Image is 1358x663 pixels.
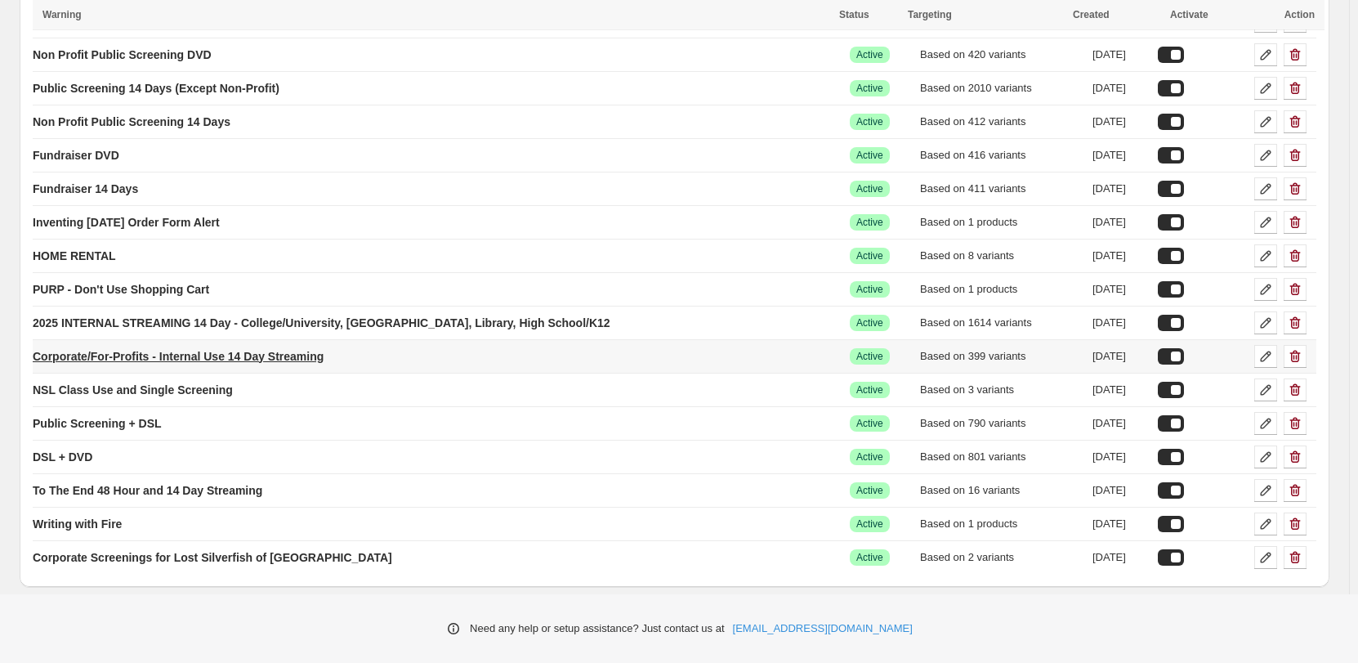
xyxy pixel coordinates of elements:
span: Created [1073,9,1110,20]
div: Based on 16 variants [920,482,1083,499]
div: Based on 2010 variants [920,80,1083,96]
p: Inventing [DATE] Order Form Alert [33,214,220,231]
span: Active [856,283,883,296]
a: To The End 48 Hour and 14 Day Streaming [33,477,262,504]
div: [DATE] [1092,114,1148,130]
div: [DATE] [1092,348,1148,365]
p: Corporate/For-Profits - Internal Use 14 Day Streaming [33,348,324,365]
p: 2025 INTERNAL STREAMING 14 Day - College/University, [GEOGRAPHIC_DATA], Library, High School/K12 [33,315,610,331]
div: Based on 1 products [920,516,1083,532]
a: HOME RENTAL [33,243,116,269]
div: [DATE] [1092,147,1148,164]
p: Non Profit Public Screening DVD [33,47,212,63]
div: [DATE] [1092,181,1148,197]
span: Active [856,484,883,497]
div: Based on 1 products [920,214,1083,231]
div: Based on 8 variants [920,248,1083,264]
a: Public Screening 14 Days (Except Non-Profit) [33,75,279,101]
p: Public Screening + DSL [33,415,162,432]
p: Corporate Screenings for Lost Silverfish of [GEOGRAPHIC_DATA] [33,549,392,566]
a: [EMAIL_ADDRESS][DOMAIN_NAME] [733,620,913,637]
p: Fundraiser DVD [33,147,119,164]
a: Corporate/For-Profits - Internal Use 14 Day Streaming [33,343,324,370]
div: Based on 2 variants [920,549,1083,566]
div: Based on 1 products [920,281,1083,298]
span: Active [856,249,883,262]
span: Active [856,149,883,162]
p: DSL + DVD [33,449,92,465]
div: [DATE] [1092,415,1148,432]
div: [DATE] [1092,549,1148,566]
div: [DATE] [1092,382,1148,398]
div: [DATE] [1092,214,1148,231]
span: Active [856,115,883,128]
span: Active [856,82,883,95]
div: [DATE] [1092,248,1148,264]
span: Active [856,182,883,195]
div: [DATE] [1092,80,1148,96]
p: Public Screening 14 Days (Except Non-Profit) [33,80,279,96]
span: Active [856,450,883,464]
div: Based on 801 variants [920,449,1083,465]
div: Based on 3 variants [920,382,1083,398]
span: Activate [1170,9,1208,20]
p: HOME RENTAL [33,248,116,264]
span: Active [856,383,883,396]
p: To The End 48 Hour and 14 Day Streaming [33,482,262,499]
span: Active [856,48,883,61]
div: [DATE] [1092,281,1148,298]
p: Fundraiser 14 Days [33,181,138,197]
div: Based on 420 variants [920,47,1083,63]
div: Based on 1614 variants [920,315,1083,331]
span: Active [856,316,883,329]
div: Based on 412 variants [920,114,1083,130]
span: Active [856,551,883,564]
div: [DATE] [1092,449,1148,465]
a: Public Screening + DSL [33,410,162,437]
div: Based on 790 variants [920,415,1083,432]
p: Non Profit Public Screening 14 Days [33,114,230,130]
div: Based on 411 variants [920,181,1083,197]
p: NSL Class Use and Single Screening [33,382,233,398]
a: Corporate Screenings for Lost Silverfish of [GEOGRAPHIC_DATA] [33,544,392,571]
a: PURP - Don't Use Shopping Cart [33,276,209,302]
span: Action [1284,9,1315,20]
a: NSL Class Use and Single Screening [33,377,233,403]
a: 2025 INTERNAL STREAMING 14 Day - College/University, [GEOGRAPHIC_DATA], Library, High School/K12 [33,310,610,336]
p: PURP - Don't Use Shopping Cart [33,281,209,298]
span: Active [856,517,883,531]
div: Based on 399 variants [920,348,1083,365]
span: Active [856,350,883,363]
div: [DATE] [1092,482,1148,499]
span: Active [856,417,883,430]
div: [DATE] [1092,47,1148,63]
a: Fundraiser DVD [33,142,119,168]
a: Fundraiser 14 Days [33,176,138,202]
a: DSL + DVD [33,444,92,470]
div: [DATE] [1092,315,1148,331]
a: Non Profit Public Screening 14 Days [33,109,230,135]
a: Writing with Fire [33,511,122,537]
span: Active [856,216,883,229]
span: Warning [42,9,82,20]
div: Based on 416 variants [920,147,1083,164]
div: [DATE] [1092,516,1148,532]
span: Status [839,9,869,20]
p: Writing with Fire [33,516,122,532]
a: Inventing [DATE] Order Form Alert [33,209,220,235]
span: Targeting [908,9,952,20]
a: Non Profit Public Screening DVD [33,42,212,68]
